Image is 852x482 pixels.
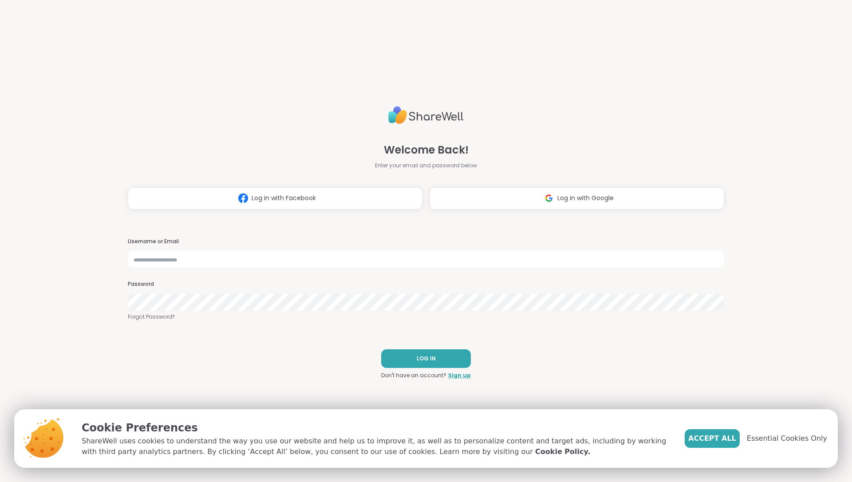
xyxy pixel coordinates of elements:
[535,446,590,457] a: Cookie Policy.
[375,162,477,170] span: Enter your email and password below
[128,238,724,245] h3: Username or Email
[82,420,671,436] p: Cookie Preferences
[685,429,740,448] button: Accept All
[384,142,469,158] span: Welcome Back!
[252,194,316,203] span: Log in with Facebook
[381,371,446,379] span: Don't have an account?
[430,187,724,209] button: Log in with Google
[82,436,671,457] p: ShareWell uses cookies to understand the way you use our website and help us to improve it, as we...
[688,433,736,444] span: Accept All
[448,371,471,379] a: Sign up
[417,355,436,363] span: LOG IN
[540,190,557,206] img: ShareWell Logomark
[557,194,614,203] span: Log in with Google
[747,433,827,444] span: Essential Cookies Only
[381,349,471,368] button: LOG IN
[128,313,724,321] a: Forgot Password?
[128,187,422,209] button: Log in with Facebook
[128,281,724,288] h3: Password
[235,190,252,206] img: ShareWell Logomark
[388,103,464,128] img: ShareWell Logo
